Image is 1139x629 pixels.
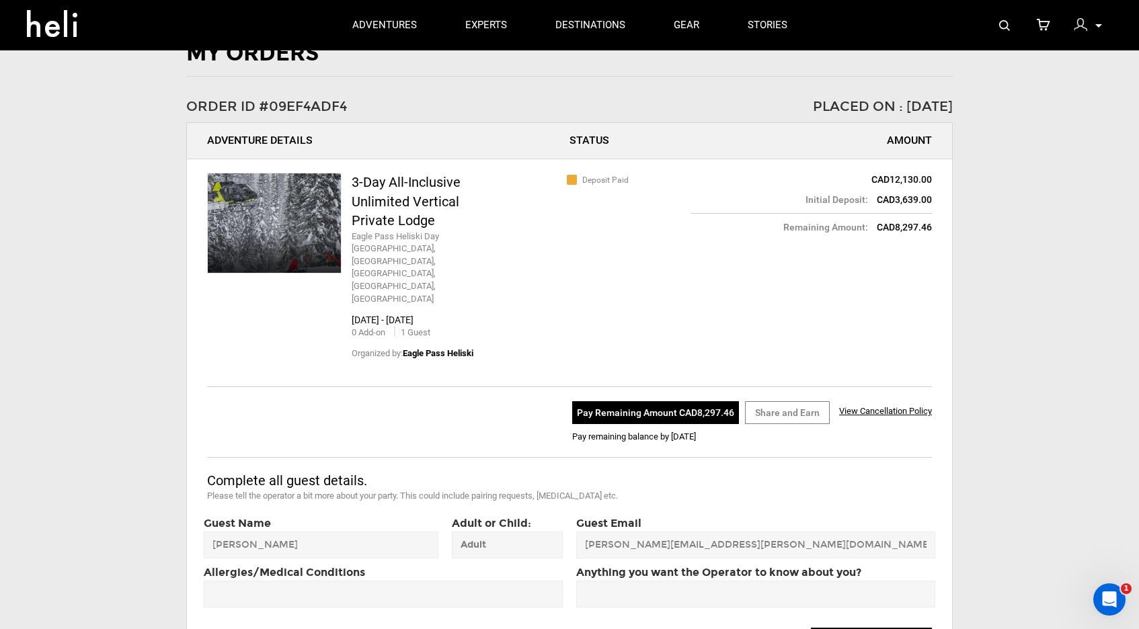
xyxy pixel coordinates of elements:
img: signin-icon-3x.png [1074,18,1087,32]
label: Guest Email [576,516,641,532]
div: My Orders [186,38,953,69]
label: Adult or Child: [452,516,563,558]
span: Remaining Amount: [783,220,868,234]
div: Organized by: [352,327,504,360]
span: Eagle Pass Heliski [403,348,473,358]
span: CAD12,130.00 [871,174,932,185]
div: Adventure Details [207,133,569,149]
div: Status [569,133,751,149]
div: Order ID #09EF4ADF4 [186,97,569,116]
div: Complete all guest details. [207,471,715,491]
div: Pay remaining balance by [DATE] [572,431,932,444]
select: Adult or Child: [452,532,563,558]
label: Guest Name [204,516,438,532]
iframe: Intercom live chat [1093,583,1126,616]
button: Pay Remaining Amount CAD8,297.46 [572,401,739,424]
img: search-bar-icon.svg [999,20,1010,31]
p: adventures [352,18,417,32]
div: Deposit Paid [569,173,691,186]
label: Allergies/Medical Conditions [204,565,365,581]
span: View Cancellation Policy [839,406,932,416]
div: [DATE] - [DATE] [352,313,569,327]
p: destinations [555,18,625,32]
p: experts [465,18,507,32]
div: 3-Day All-Inclusive Unlimited Vertical Private Lodge [352,173,504,230]
span: CAD3,639.00 [877,194,932,205]
div: Amount [760,133,932,149]
div: Please tell the operator a bit more about your party. This could include pairing requests, [MEDIC... [207,490,715,503]
span: Initial Deposit: [806,193,868,206]
span: 1 [1121,583,1132,594]
div: 1 Guest [394,327,430,339]
span: CAD8,297.46 [877,222,932,233]
div: Eagle Pass Heliski Day [GEOGRAPHIC_DATA], [GEOGRAPHIC_DATA], [GEOGRAPHIC_DATA], [GEOGRAPHIC_DATA]... [352,230,504,305]
span: 0 Add-on [352,327,385,337]
label: Anything you want the Operator to know about you? [576,565,861,581]
div: Placed On : [DATE] [569,97,953,116]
